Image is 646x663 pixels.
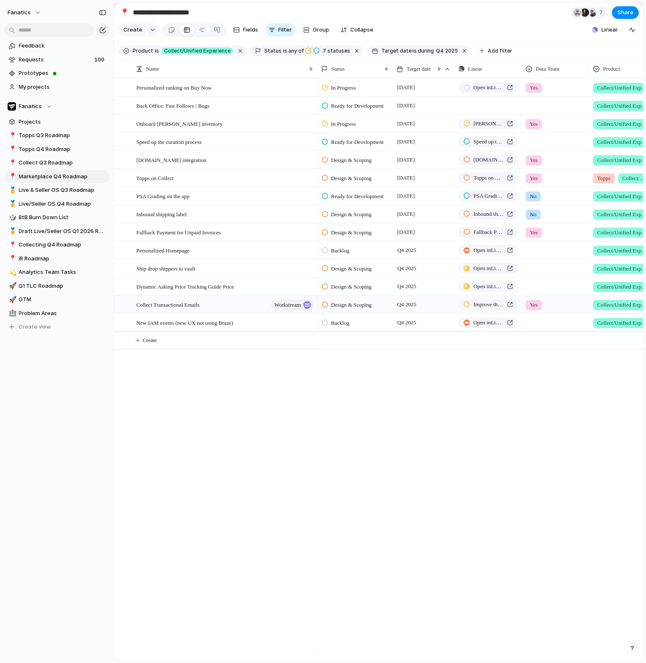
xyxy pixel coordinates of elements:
[4,170,109,183] div: 📍Marketplace Q4 Roadmap
[230,23,262,37] button: Fields
[458,281,518,292] a: Open inLinear
[9,213,15,223] div: 🎲
[136,119,223,128] span: Onboard [PERSON_NAME] inventory
[19,255,106,263] span: IR Roadmap
[9,281,15,291] div: 🚀
[603,65,620,73] span: Product
[136,82,212,92] span: Personalized ranking on Buy Now
[9,268,15,277] div: 💫
[160,46,235,56] button: Collect/Unified Experience
[4,225,109,238] div: 🥇Draft Live/Seller OS Q1 2026 Roadmap
[331,301,372,309] span: Design & Scoping
[473,210,504,218] span: Inbound shipping label
[4,266,109,278] a: 💫Analytics Team Tasks
[4,198,109,210] div: 🥇Live/Seller OS Q4 Roadmap
[9,131,15,141] div: 📍
[9,158,15,168] div: 📍
[4,53,109,66] a: Requests100
[331,156,372,164] span: Design & Scoping
[473,228,504,236] span: Fallback Payment for Unpaid Invoices
[331,192,384,201] span: Ready for Development
[19,227,106,236] span: Draft Live/Seller OS Q1 2026 Roadmap
[4,307,109,320] div: 🏥Problem Areas
[331,247,349,255] span: Backlog
[395,318,418,328] span: Q4 2025
[4,211,109,224] a: 🎲BtB Burn Down List
[283,47,287,55] span: is
[473,83,504,92] span: Open in Linear
[133,47,153,55] span: Product
[331,84,356,92] span: In Progress
[120,7,129,18] div: 📍
[337,23,377,37] button: Collapse
[243,26,258,34] span: Fields
[458,245,518,256] a: Open inLinear
[136,137,202,146] span: Speed up the curation process
[4,81,109,93] a: My projects
[473,119,504,128] span: [PERSON_NAME] Integration
[19,213,106,222] span: BtB Burn Down List
[4,321,109,333] button: Create view
[4,239,109,251] div: 📍Collecting Q4 Roadmap
[19,323,51,331] span: Create view
[118,6,131,19] button: 📍
[271,300,313,310] button: workstream
[136,245,189,255] span: Personalized Homepage
[305,46,352,56] button: 7 statuses
[136,173,174,183] span: Topps on Collect
[136,101,209,110] span: Back Office: Fast Follows / Bugs
[473,300,504,309] span: Improve the Braze Setup
[287,47,304,55] span: any of
[19,295,106,304] span: GTM
[331,210,372,219] span: Design & Scoping
[19,282,106,290] span: Q1 TLC Roadmap
[407,65,431,73] span: Target date
[530,192,537,201] span: No
[395,300,418,310] span: Q4 2025
[395,119,417,129] span: [DATE]
[136,318,233,327] span: New IAM events (new UX not using Braze)
[19,172,106,181] span: Marketplace Q4 Roadmap
[9,226,15,236] div: 🥇
[153,46,161,56] button: is
[395,155,417,165] span: [DATE]
[458,299,518,310] a: Improve the Braze Setup
[536,65,559,73] span: Data Team
[589,24,621,36] button: Linear
[473,264,504,273] span: Open in Linear
[9,199,15,209] div: 🥇
[8,159,16,167] button: 📍
[8,255,16,263] button: 📍
[530,210,537,219] span: No
[8,213,16,222] button: 🎲
[473,318,504,327] span: Open in Linear
[331,120,356,128] span: In Progress
[381,47,412,55] span: Target date
[530,156,538,164] span: Yes
[597,174,611,183] span: Topps
[395,82,417,93] span: [DATE]
[19,159,106,167] span: Collect Q3 Roadmap
[146,65,159,73] span: Name
[143,336,157,345] span: Create
[136,227,221,237] span: Fallback Payment for Unpaid Invoices
[19,102,42,111] span: Fanatics
[94,56,106,64] span: 100
[19,241,106,249] span: Collecting Q4 Roadmap
[458,317,518,328] a: Open inLinear
[395,227,417,237] span: [DATE]
[8,268,16,276] button: 💫
[331,228,372,237] span: Design & Scoping
[4,280,109,292] a: 🚀Q1 TLC Roadmap
[395,173,417,183] span: [DATE]
[320,48,327,54] span: 7
[8,186,16,194] button: 🥇
[4,156,109,169] a: 📍Collect Q3 Roadmap
[4,184,109,196] div: 🥇Live & Seller OS Q3 Roadmap
[4,143,109,156] div: 📍Topps Q4 Roadmap
[530,228,538,237] span: Yes
[136,155,206,164] span: [DOMAIN_NAME] integration
[8,295,16,304] button: 🚀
